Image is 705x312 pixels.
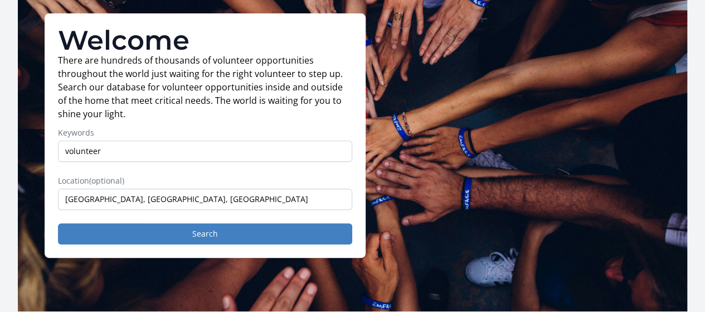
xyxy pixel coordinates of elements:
[58,223,352,244] button: Search
[58,54,352,121] p: There are hundreds of thousands of volunteer opportunities throughout the world just waiting for ...
[58,27,352,54] h1: Welcome
[58,127,352,138] label: Keywords
[58,189,352,210] input: Indiquez un lieu
[58,175,352,186] label: Location
[89,175,124,186] span: (optional)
